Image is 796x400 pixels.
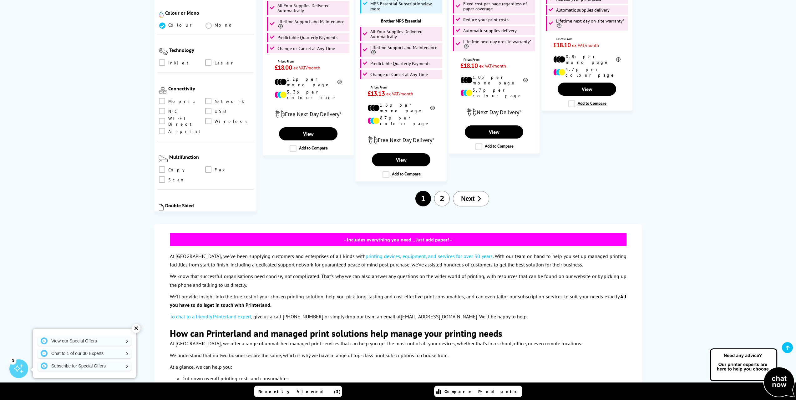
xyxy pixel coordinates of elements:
[434,191,450,206] button: 2
[556,8,610,13] span: Automatic supplies delivery
[159,155,168,162] img: Multifunction
[464,58,528,62] span: Prices From
[215,166,227,173] span: Fax
[293,65,320,71] span: ex VAT/month
[368,102,435,114] li: 1.6p per mono page
[159,204,164,210] img: Double Sided
[460,87,528,99] li: 5.7p per colour page
[463,28,517,33] span: Automatic supplies delivery
[159,48,168,55] img: Technology
[277,3,348,13] span: All Your Supplies Delivered Automatically
[38,361,131,371] a: Subscribe for Special Offers
[383,171,421,178] label: Add to Compare
[368,89,385,98] span: £13.13
[170,272,626,289] p: We know that successful organisations need concise, not complicated. That's why we can also answe...
[460,74,528,86] li: 1.0p per mono page
[215,118,251,125] span: Wireless
[215,98,244,105] span: Network
[370,72,428,77] span: Change or Cancel at Any Time
[168,176,185,183] span: Scan
[463,17,509,22] span: Reduce your print costs
[372,153,430,166] a: View
[170,313,251,320] a: To chat to a friendly Printerland expert
[444,389,520,394] span: Compare Products
[170,233,626,246] div: - Includes everything you need... Just add paper! -
[165,202,252,209] div: Double Sided
[132,324,140,333] div: ✕
[159,87,167,94] img: Connectivity
[168,22,194,28] span: Colour
[170,327,626,339] h2: How can Printerland and managed print solutions help manage your printing needs
[170,339,626,348] p: At [GEOGRAPHIC_DATA], we offer a range of unmatched managed print services that can help you get ...
[568,100,606,107] label: Add to Compare
[556,18,627,28] span: Lifetime next day on-site warranty*
[479,63,506,69] span: ex VAT/month
[170,351,626,360] p: We understand that no two businesses are the same, which is why we have a range of top-class prin...
[38,336,131,346] a: View our Special Offers
[266,105,350,123] div: modal_delivery
[215,22,235,28] span: Mono
[370,29,441,39] span: All Your Supplies Delivered Automatically
[170,363,626,371] p: At a glance, we can help you:
[556,37,621,41] span: Prices From
[463,1,534,11] span: Fixed cost per page regardless of paper coverage
[366,253,493,259] a: printing devices, equipment, and services for over 30 years
[168,108,177,115] span: NFC
[275,89,342,100] li: 5.3p per colour page
[371,85,435,89] span: Prices From
[278,59,342,63] span: Prices From
[558,83,616,96] a: View
[170,312,626,321] p: , give us a call [PHONE_NUMBER] or simply drop our team an email at [EMAIL_ADDRESS][DOMAIN_NAME] ...
[170,252,626,269] p: At [GEOGRAPHIC_DATA], we've been supplying customers and enterprises of all kinds with . With our...
[168,166,189,173] span: Copy
[359,18,443,24] div: Brother MPS Essential
[277,35,337,40] span: Predictable Quarterly Payments
[168,128,203,135] span: Airprint
[207,302,271,308] a: get in touch with Printerland.
[553,67,621,78] li: 4.7p per colour page
[275,63,292,72] span: £18.00
[370,45,441,55] span: Lifetime Support and Maintenance
[368,115,435,126] li: 8.7p per colour page
[277,46,335,51] span: Change or Cancel at Any Time
[169,154,252,160] div: Multifunction
[275,76,342,88] li: 1.2p per mono page
[359,131,443,149] div: modal_delivery
[475,143,514,150] label: Add to Compare
[553,54,621,65] li: 0.8p per mono page
[553,41,570,49] span: £18.10
[452,103,536,121] div: modal_delivery
[258,389,341,394] span: Recently Viewed (3)
[370,1,432,12] u: view more
[453,191,489,206] button: Next
[708,347,796,399] img: Open Live Chat window
[386,91,413,97] span: ex VAT/month
[168,59,191,66] span: Inkjet
[434,386,522,397] a: Compare Products
[215,59,236,66] span: Laser
[572,42,599,48] span: ex VAT/month
[370,61,430,66] span: Predictable Quarterly Payments
[170,292,626,309] p: We'll provide insight into the true cost of your chosen printing solution, help you pick long-las...
[169,47,252,53] div: Technology
[463,39,534,49] span: Lifetime next day on-site warranty*
[279,127,337,140] a: View
[168,98,197,105] span: Mopria
[460,62,478,70] span: £18.10
[215,108,226,115] span: USB
[38,348,131,358] a: Chat to 1 of our 30 Experts
[159,12,164,18] img: Colour or Mono
[277,19,348,29] span: Lifetime Support and Maintenance
[465,125,523,139] a: View
[182,374,626,383] li: Cut down overall printing costs and consumables
[165,10,252,16] div: Colour or Mono
[290,145,328,152] label: Add to Compare
[9,357,16,364] div: 3
[168,118,205,125] span: Wi-Fi Direct
[254,386,342,397] a: Recently Viewed (3)
[461,195,474,202] span: Next
[168,85,252,92] div: Connectivity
